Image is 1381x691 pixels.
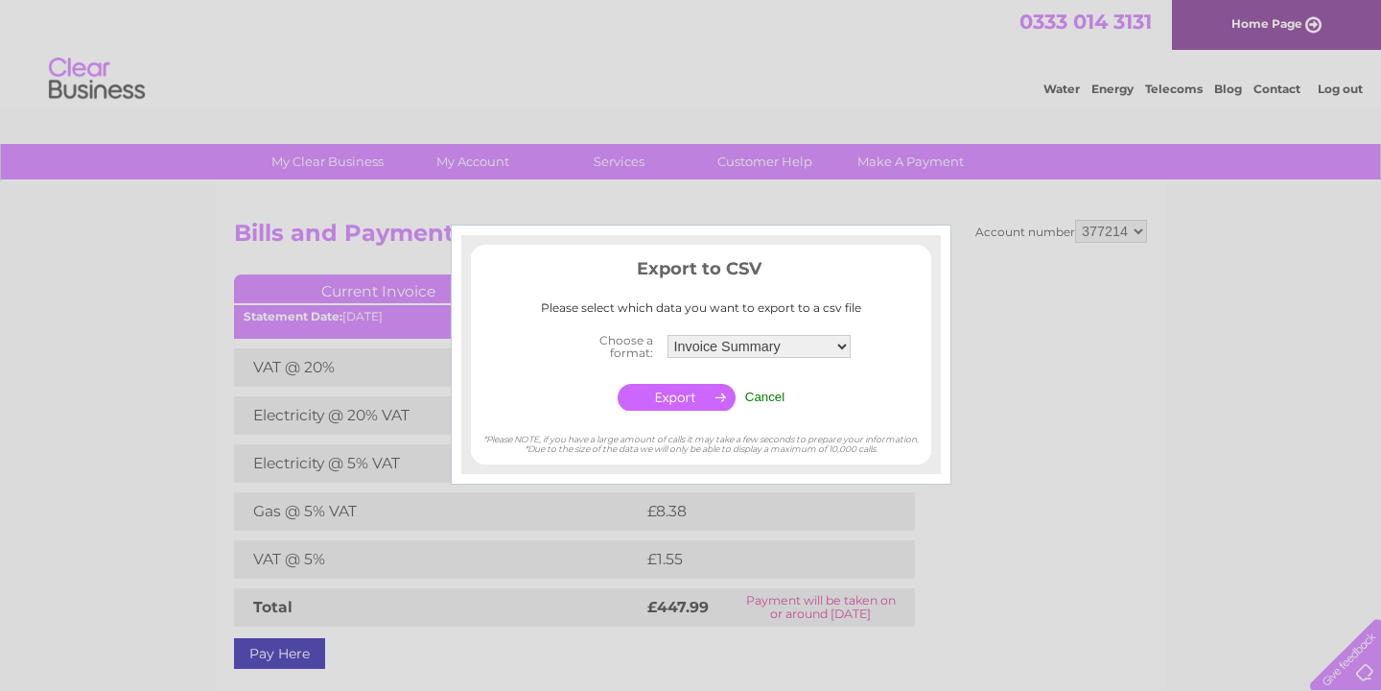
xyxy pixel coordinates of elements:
[1019,10,1152,34] a: 0333 014 3131
[548,328,663,367] th: Choose a format:
[239,11,1145,93] div: Clear Business is a trading name of Verastar Limited (registered in [GEOGRAPHIC_DATA] No. 3667643...
[1253,82,1300,96] a: Contact
[1145,82,1203,96] a: Telecoms
[471,416,931,455] div: *Please NOTE, if you have a large amount of calls it may take a few seconds to prepare your infor...
[471,255,931,289] h3: Export to CSV
[1318,82,1363,96] a: Log out
[1091,82,1134,96] a: Energy
[1043,82,1080,96] a: Water
[48,50,146,108] img: logo.png
[745,390,785,404] input: Cancel
[1214,82,1242,96] a: Blog
[471,301,931,315] div: Please select which data you want to export to a csv file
